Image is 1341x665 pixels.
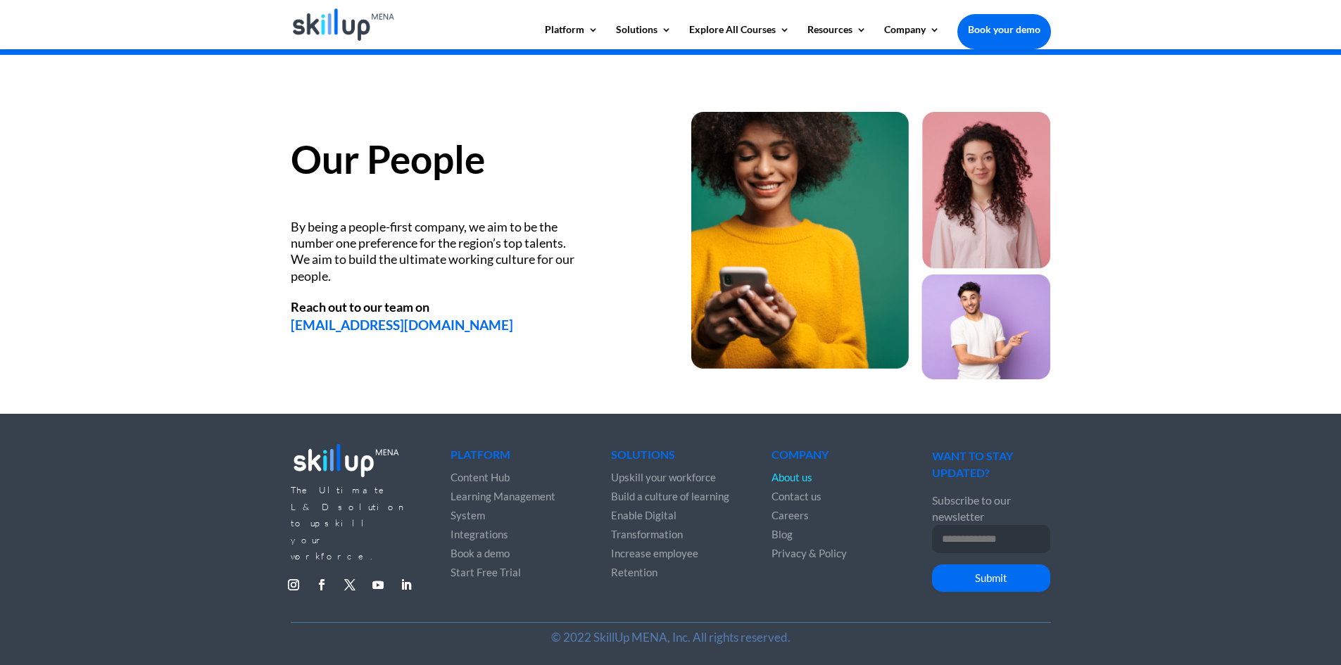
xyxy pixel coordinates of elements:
a: Follow on Instagram [282,574,305,596]
a: Company [884,25,940,49]
a: Mission and Vision [21,44,108,56]
a: Follow on X [339,574,361,596]
p: © 2022 SkillUp MENA, Inc. All rights reserved. [291,629,1051,645]
div: By being a people-first company, we aim to be the number one preference for the region’s top tale... [291,219,579,285]
a: Platform [545,25,598,49]
a: About us [772,471,812,483]
a: Privacy & Policy [772,547,847,559]
a: Vision [21,69,51,81]
a: [EMAIL_ADDRESS][DOMAIN_NAME] [291,317,513,333]
a: Blog [772,528,793,540]
a: Increase employee Retention [611,547,698,578]
a: Book a demo [451,547,510,559]
a: Explore All Courses [689,25,790,49]
a: Mission [21,82,58,94]
a: Careers [772,509,809,521]
a: Follow on Facebook [310,574,333,596]
a: Back to Top [21,18,76,30]
span: Submit [975,571,1007,584]
img: footer_logo [291,439,402,481]
h2: Our People [291,140,650,186]
a: Build a culture of learning [611,490,729,502]
span: WANT TO STAY UPDATED? [932,449,1013,479]
a: Solutions [616,25,672,49]
img: Skillup Mena [293,8,395,41]
a: Start Free Trial [451,566,521,578]
a: Mission [21,56,58,68]
img: our people - Skillup [691,112,1050,380]
a: Enable Digital Transformation [611,509,683,540]
a: Content Hub [451,471,510,483]
p: Subscribe to our newsletter [932,492,1050,525]
h4: Company [772,449,890,467]
div: Outline [6,6,206,18]
a: Contact us [772,490,821,502]
h4: Platform [451,449,569,467]
a: Learning Management System [451,490,555,521]
button: Submit [932,564,1050,593]
a: Vision [21,94,51,106]
strong: Reach out to our team on [291,299,429,315]
a: Integrations [451,528,508,540]
iframe: Chat Widget [1107,513,1341,665]
a: Book your demo [957,14,1051,45]
h4: Solutions [611,449,729,467]
a: Follow on LinkedIn [395,574,417,596]
a: Follow on Youtube [367,574,389,596]
span: The Ultimate L&D solution to upskill your workforce. [291,484,407,562]
a: Resources [807,25,867,49]
a: Upskill your workforce [611,471,716,483]
a: Our Story [21,31,66,43]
